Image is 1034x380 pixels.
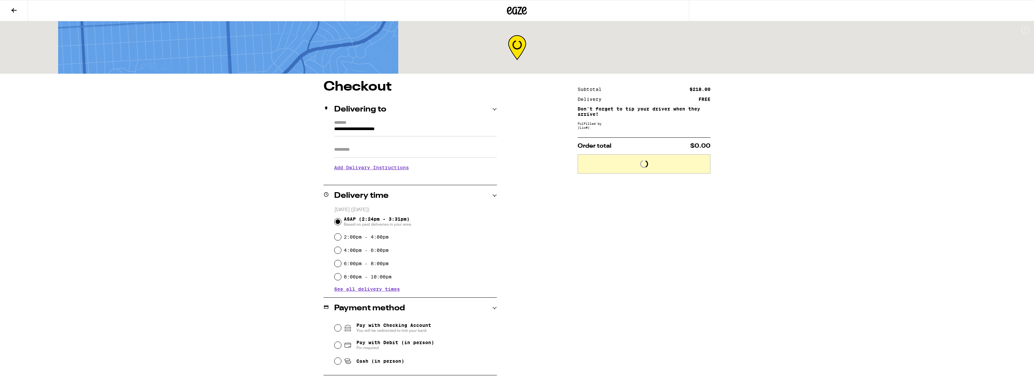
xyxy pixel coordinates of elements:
span: Based on past deliveries in your area [344,222,411,227]
label: 6:00pm - 8:00pm [344,261,389,266]
h2: Delivering to [334,106,386,114]
p: [DATE] ([DATE]) [334,207,497,213]
div: Subtotal [578,87,606,92]
p: We'll contact you at [PHONE_NUMBER] when we arrive [334,175,497,181]
span: Order total [578,143,611,149]
div: FREE [699,97,710,102]
div: Delivery [578,97,606,102]
span: Pay with Checking Account [356,323,431,333]
button: See all delivery times [334,287,400,291]
p: Don't forget to tip your driver when they arrive! [578,106,710,117]
label: 4:00pm - 6:00pm [344,248,389,253]
span: $0.00 [690,143,710,149]
h3: Add Delivery Instructions [334,160,497,175]
div: Fulfilled by (Lic# ) [578,121,710,129]
span: Pay with Debit (in person) [356,340,434,345]
label: 2:00pm - 4:00pm [344,234,389,240]
span: ASAP (2:24pm - 3:31pm) [344,216,411,227]
h1: Checkout [324,80,497,94]
span: Pin required [356,345,434,350]
label: 8:00pm - 10:00pm [344,274,392,279]
h2: Payment method [334,304,405,312]
h2: Delivery time [334,192,389,200]
span: Cash (in person) [356,358,404,364]
span: You will be redirected to link your bank [356,328,431,333]
div: $218.00 [690,87,710,92]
